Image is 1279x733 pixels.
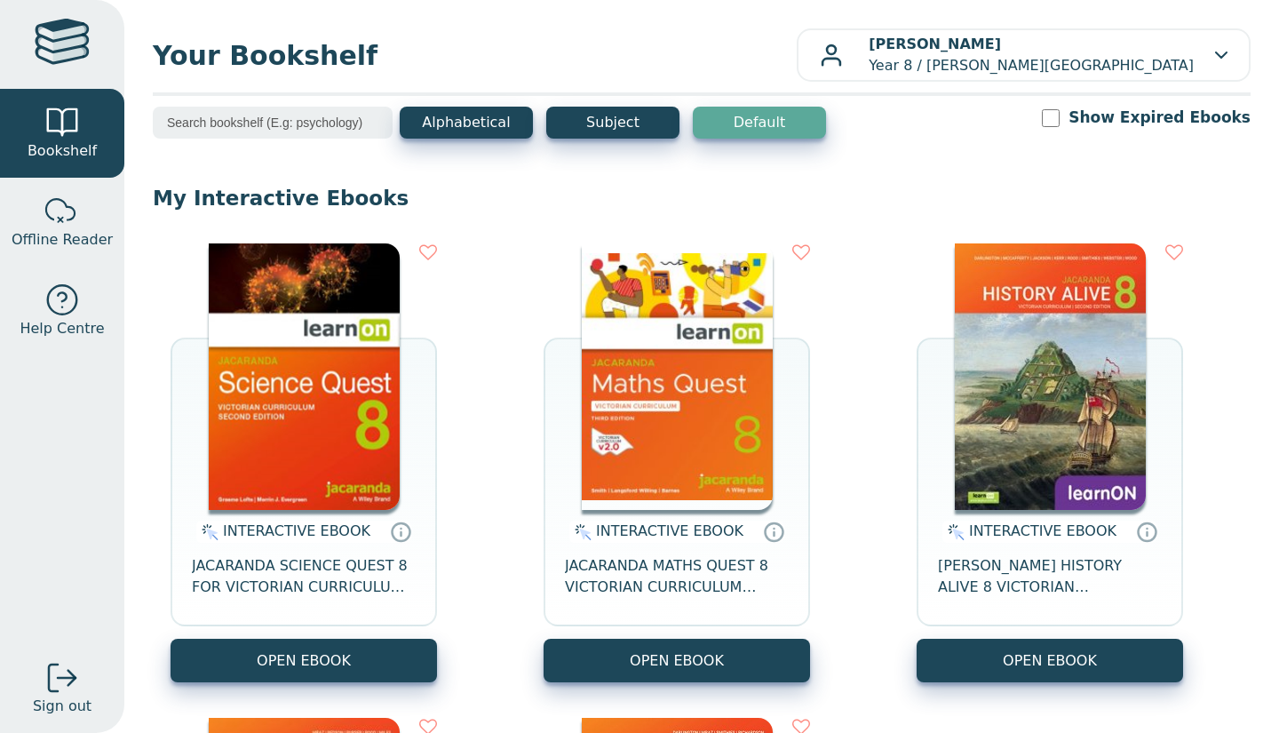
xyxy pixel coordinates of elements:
img: interactive.svg [942,522,965,543]
p: My Interactive Ebooks [153,185,1251,211]
img: fffb2005-5288-ea11-a992-0272d098c78b.png [209,243,400,510]
button: Subject [546,107,679,139]
a: Interactive eBooks are accessed online via the publisher’s portal. They contain interactive resou... [390,521,411,542]
span: Offline Reader [12,229,113,251]
img: interactive.svg [569,522,592,543]
img: interactive.svg [196,522,218,543]
span: Help Centre [20,318,104,339]
label: Show Expired Ebooks [1068,107,1251,129]
span: Your Bookshelf [153,36,797,76]
button: OPEN EBOOK [171,639,437,682]
button: OPEN EBOOK [544,639,810,682]
button: Default [693,107,826,139]
span: JACARANDA SCIENCE QUEST 8 FOR VICTORIAN CURRICULUM LEARNON 2E EBOOK [192,555,416,598]
img: c004558a-e884-43ec-b87a-da9408141e80.jpg [582,243,773,510]
span: Bookshelf [28,140,97,162]
button: Alphabetical [400,107,533,139]
a: Interactive eBooks are accessed online via the publisher’s portal. They contain interactive resou... [1136,521,1157,542]
a: Interactive eBooks are accessed online via the publisher’s portal. They contain interactive resou... [763,521,784,542]
span: INTERACTIVE EBOOK [969,522,1116,539]
span: Sign out [33,696,91,717]
button: OPEN EBOOK [917,639,1183,682]
p: Year 8 / [PERSON_NAME][GEOGRAPHIC_DATA] [869,34,1194,76]
input: Search bookshelf (E.g: psychology) [153,107,393,139]
span: INTERACTIVE EBOOK [223,522,370,539]
button: [PERSON_NAME]Year 8 / [PERSON_NAME][GEOGRAPHIC_DATA] [797,28,1251,82]
span: JACARANDA MATHS QUEST 8 VICTORIAN CURRICULUM LEARNON EBOOK 3E [565,555,789,598]
b: [PERSON_NAME] [869,36,1001,52]
span: [PERSON_NAME] HISTORY ALIVE 8 VICTORIAN CURRICULUM LEARNON EBOOK 2E [938,555,1162,598]
img: a03a72db-7f91-e911-a97e-0272d098c78b.jpg [955,243,1146,510]
span: INTERACTIVE EBOOK [596,522,743,539]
